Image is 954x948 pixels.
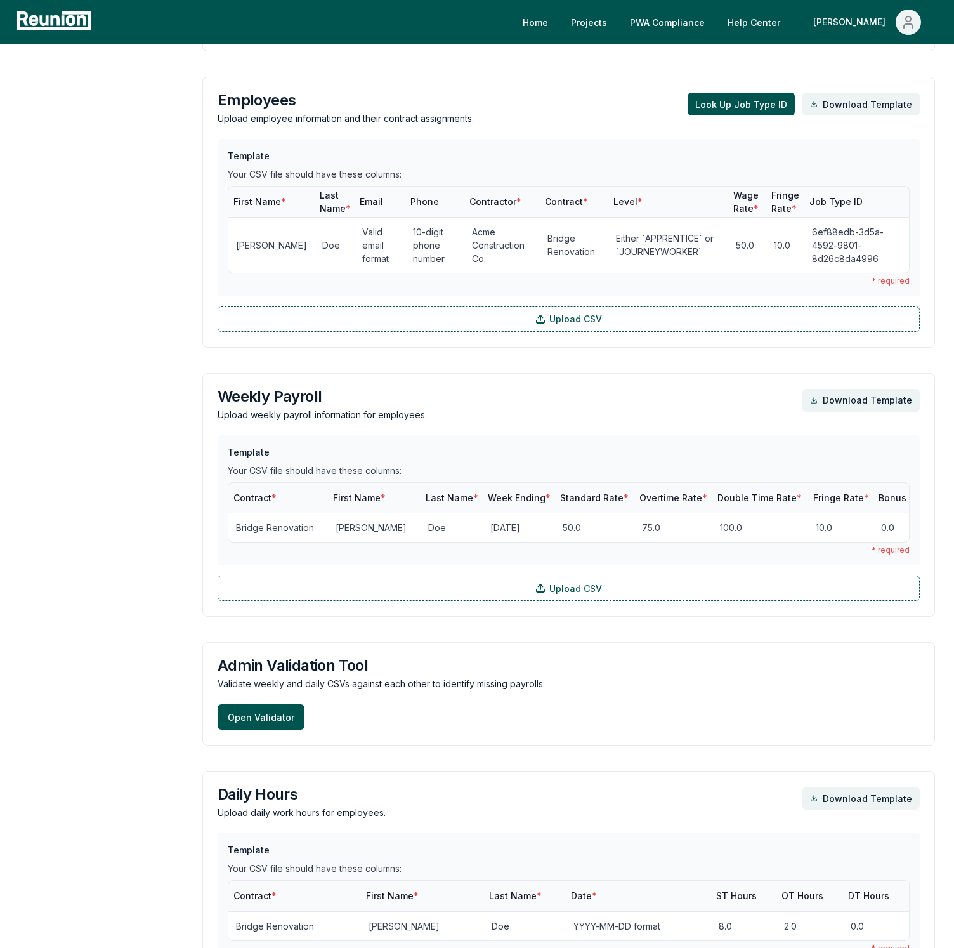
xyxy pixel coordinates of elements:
button: Look Up Job Type ID [688,93,795,115]
h3: Weekly Payroll [218,389,427,404]
td: Bridge Renovation [228,911,361,940]
div: Your CSV file should have these columns: [228,862,910,875]
button: Open Validator [218,704,304,730]
a: Home [513,10,558,35]
span: Last Name [320,190,351,214]
a: Download Template [802,93,920,115]
span: DT Hours [848,890,889,901]
div: Your CSV file should have these columns: [228,168,910,181]
span: Wage Rate [733,190,759,214]
p: Upload daily work hours for employees. [218,806,386,819]
td: 0.0 [843,911,909,940]
td: [PERSON_NAME] [228,217,315,273]
p: Validate weekly and daily CSVs against each other to identify missing payrolls. [218,677,920,690]
span: Fringe Rate [813,492,869,503]
td: [PERSON_NAME] [361,911,484,940]
button: [PERSON_NAME] [803,10,931,35]
td: 50.0 [555,513,634,543]
span: Job Type ID [809,196,863,207]
span: Double Time Rate [717,492,802,503]
div: * required [228,545,910,555]
span: Date [571,890,597,901]
span: Contractor [469,196,521,207]
span: ST Hours [716,890,757,901]
a: Projects [561,10,617,35]
td: Acme Construction Co. [464,217,540,273]
td: Bridge Renovation [540,217,608,273]
td: [PERSON_NAME] [328,513,421,543]
span: Level [613,196,643,207]
span: First Name [233,196,286,207]
span: Email [360,196,383,207]
div: * required [228,276,910,286]
span: Fringe Rate [771,190,799,214]
h3: Template [228,843,910,857]
nav: Main [513,10,941,35]
a: Download Template [802,389,920,412]
span: Contract [545,196,588,207]
label: Upload CSV [218,306,920,332]
span: Week Ending [488,492,551,503]
h3: Template [228,445,910,459]
a: Help Center [717,10,790,35]
td: 10.0 [766,217,804,273]
td: 75.0 [634,513,712,543]
div: Your CSV file should have these columns: [228,464,910,477]
p: Upload employee information and their contract assignments. [218,112,474,125]
span: First Name [333,492,386,503]
h3: Admin Validation Tool [218,658,920,673]
td: 100.0 [712,513,808,543]
td: YYYY-MM-DD format [566,911,711,940]
span: Last Name [426,492,478,503]
span: Bonus [879,492,906,503]
td: 50.0 [728,217,766,273]
a: PWA Compliance [620,10,715,35]
p: Upload weekly payroll information for employees. [218,408,427,421]
td: [DATE] [483,513,556,543]
span: Overtime Rate [639,492,707,503]
td: 0.0 [873,513,909,543]
span: Last Name [489,890,542,901]
td: Either `APPRENTICE` or `JOURNEYWORKER` [608,217,728,273]
div: [PERSON_NAME] [813,10,891,35]
td: Valid email format [355,217,405,273]
td: 2.0 [776,911,843,940]
span: Contract [233,492,277,503]
td: Doe [484,911,566,940]
h3: Employees [218,93,474,108]
td: 10.0 [808,513,873,543]
td: Doe [421,513,483,543]
td: 6ef88edb-3d5a-4592-9801-8d26c8da4996 [804,217,909,273]
span: Contract [233,890,277,901]
a: Download Template [802,787,920,810]
h3: Template [228,149,910,162]
span: OT Hours [781,890,823,901]
span: Phone [410,196,439,207]
td: Doe [315,217,355,273]
td: Bridge Renovation [228,513,329,543]
span: First Name [366,890,419,901]
span: Standard Rate [560,492,629,503]
label: Upload CSV [218,576,920,601]
td: 8.0 [711,911,776,940]
td: 10-digit phone number [405,217,464,273]
h3: Daily Hours [218,787,386,802]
